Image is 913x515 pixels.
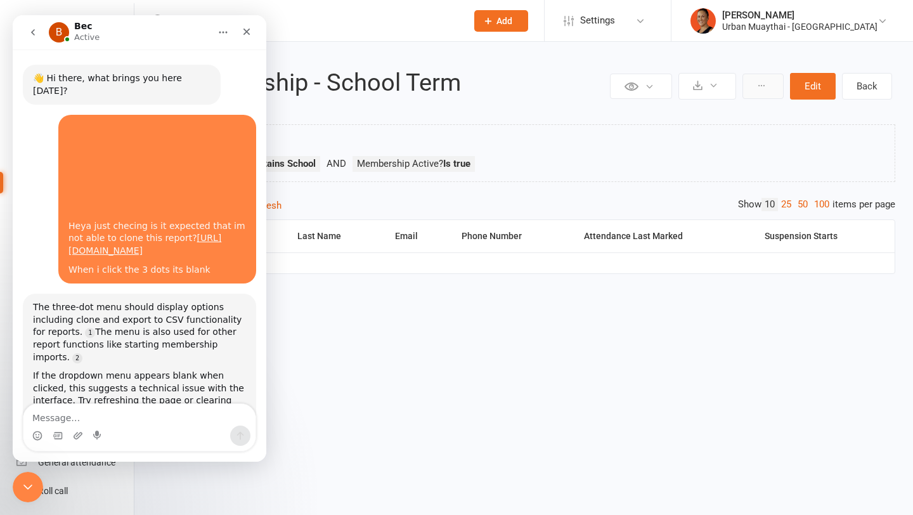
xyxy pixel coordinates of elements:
[60,415,70,426] button: Upload attachment
[761,198,778,211] a: 10
[13,15,266,462] iframe: Intercom live chat
[811,198,832,211] a: 100
[584,231,743,241] div: Attendance Last Marked
[738,198,895,211] div: Show items per page
[167,12,458,30] input: Search...
[722,10,877,21] div: [PERSON_NAME]
[443,158,470,169] strong: Is true
[10,49,208,89] div: 👋 Hi there, what brings you here [DATE]?
[16,477,134,505] a: Roll call
[10,100,243,278] div: Melina says…
[20,57,198,82] div: 👋 Hi there, what brings you here [DATE]?
[10,278,243,494] div: Toby says…
[11,389,243,410] textarea: Message…
[842,73,892,100] a: Back
[38,457,115,467] div: General attendance
[20,355,233,429] div: If the dropdown menu appears blank when clicked, this suggests a technical issue with the interfa...
[223,5,245,28] div: Close
[13,472,43,502] iframe: Intercom live chat
[778,198,794,211] a: 25
[690,8,716,34] img: thumb_image1722232694.png
[395,231,440,241] div: Email
[198,5,223,29] button: Home
[72,313,82,323] a: Source reference 143271:
[297,231,373,241] div: Last Name
[56,249,233,261] div: When i click the 3 dots its blank
[794,198,811,211] a: 50
[20,415,30,426] button: Emoji picker
[16,448,134,477] a: General attendance kiosk mode
[496,16,512,26] span: Add
[790,73,836,100] button: Edit
[38,486,68,496] div: Roll call
[81,415,91,426] button: Start recording
[152,198,895,213] div: Showing of rows
[56,205,233,242] div: Heya just checing is it expected that im not able to clone this report?
[174,70,607,96] h2: Membership - School Term
[474,10,528,32] button: Add
[765,231,884,241] div: Suspension Starts
[357,158,470,169] span: Membership Active?
[247,158,316,169] strong: Contains School
[580,6,615,35] span: Settings
[217,410,238,431] button: Send a message…
[462,231,562,241] div: Phone Number
[60,338,70,348] a: Source reference 9464294:
[722,21,877,32] div: Urban Muaythai - [GEOGRAPHIC_DATA]
[56,218,209,240] a: [URL][DOMAIN_NAME]
[40,415,50,426] button: Gif picker
[46,100,243,268] div: Heya just checing is it expected that im not able to clone this report?[URL][DOMAIN_NAME] When i ...
[20,286,233,348] div: The three-dot menu should display options including clone and export to CSV functionality for rep...
[62,16,87,29] p: Active
[10,278,243,493] div: The three-dot menu should display options including clone and export to CSV functionality for rep...
[10,49,243,100] div: Toby says…
[15,13,47,44] a: Clubworx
